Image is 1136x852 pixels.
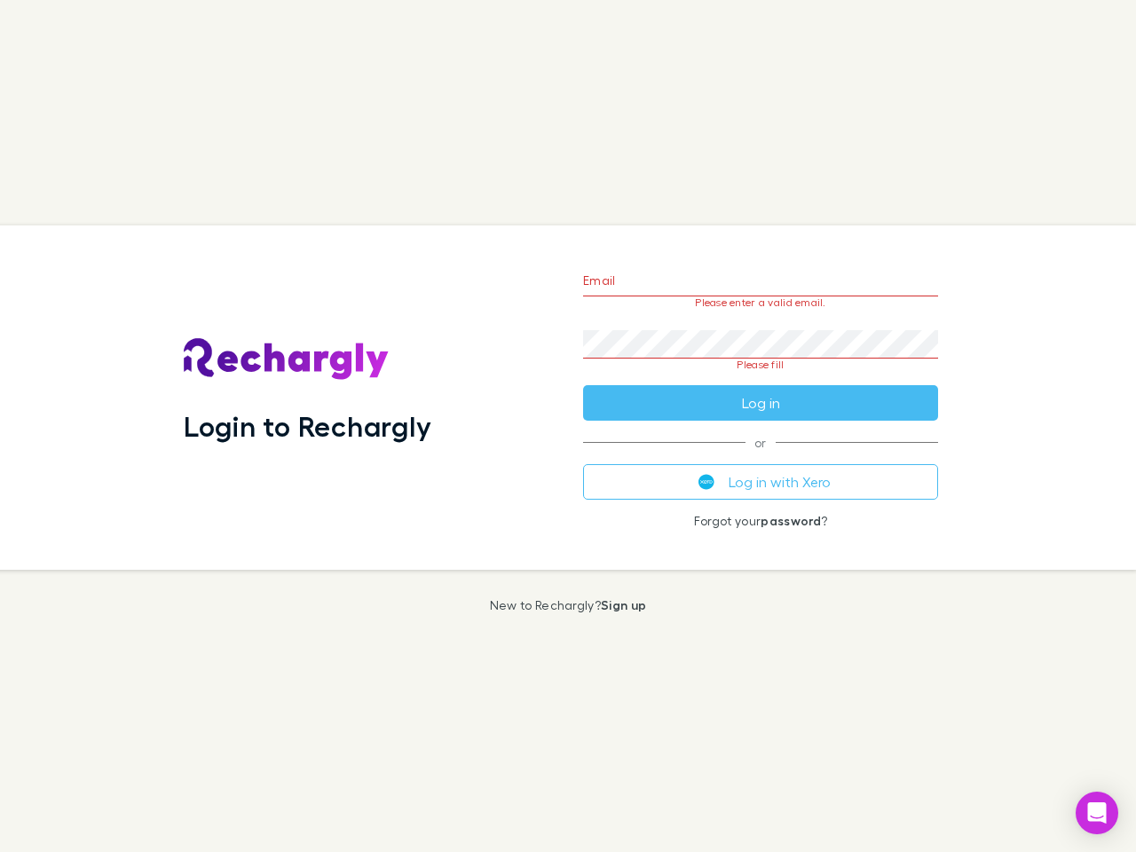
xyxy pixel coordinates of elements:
img: Xero's logo [698,474,714,490]
p: New to Rechargly? [490,598,647,612]
button: Log in with Xero [583,464,938,500]
p: Please enter a valid email. [583,296,938,309]
div: Open Intercom Messenger [1076,792,1118,834]
p: Please fill [583,359,938,371]
h1: Login to Rechargly [184,409,431,443]
a: password [761,513,821,528]
button: Log in [583,385,938,421]
a: Sign up [601,597,646,612]
img: Rechargly's Logo [184,338,390,381]
p: Forgot your ? [583,514,938,528]
span: or [583,442,938,443]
